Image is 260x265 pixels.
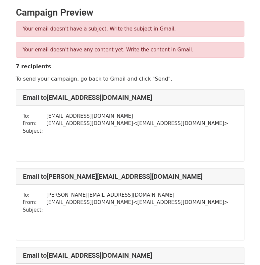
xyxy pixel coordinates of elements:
[23,206,46,214] td: Subject:
[23,46,237,53] p: Your email doesn't have any content yet. Write the content in Gmail.
[23,94,237,101] h4: Email to [EMAIL_ADDRESS][DOMAIN_NAME]
[23,199,46,206] td: From:
[23,127,46,135] td: Subject:
[16,75,244,82] p: To send your campaign, go back to Gmail and click "Send".
[46,199,229,206] td: [EMAIL_ADDRESS][DOMAIN_NAME] < [EMAIL_ADDRESS][DOMAIN_NAME] >
[46,191,229,199] td: [PERSON_NAME][EMAIL_ADDRESS][DOMAIN_NAME]
[23,112,46,120] td: To:
[46,120,229,127] td: [EMAIL_ADDRESS][DOMAIN_NAME] < [EMAIL_ADDRESS][DOMAIN_NAME] >
[23,251,237,259] h4: Email to [EMAIL_ADDRESS][DOMAIN_NAME]
[23,26,237,33] p: Your email doesn't have a subject. Write the subject in Gmail.
[16,63,51,70] strong: 7 recipients
[23,120,46,127] td: From:
[46,112,229,120] td: [EMAIL_ADDRESS][DOMAIN_NAME]
[16,7,244,18] h2: Campaign Preview
[23,172,237,180] h4: Email to [PERSON_NAME][EMAIL_ADDRESS][DOMAIN_NAME]
[23,191,46,199] td: To:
